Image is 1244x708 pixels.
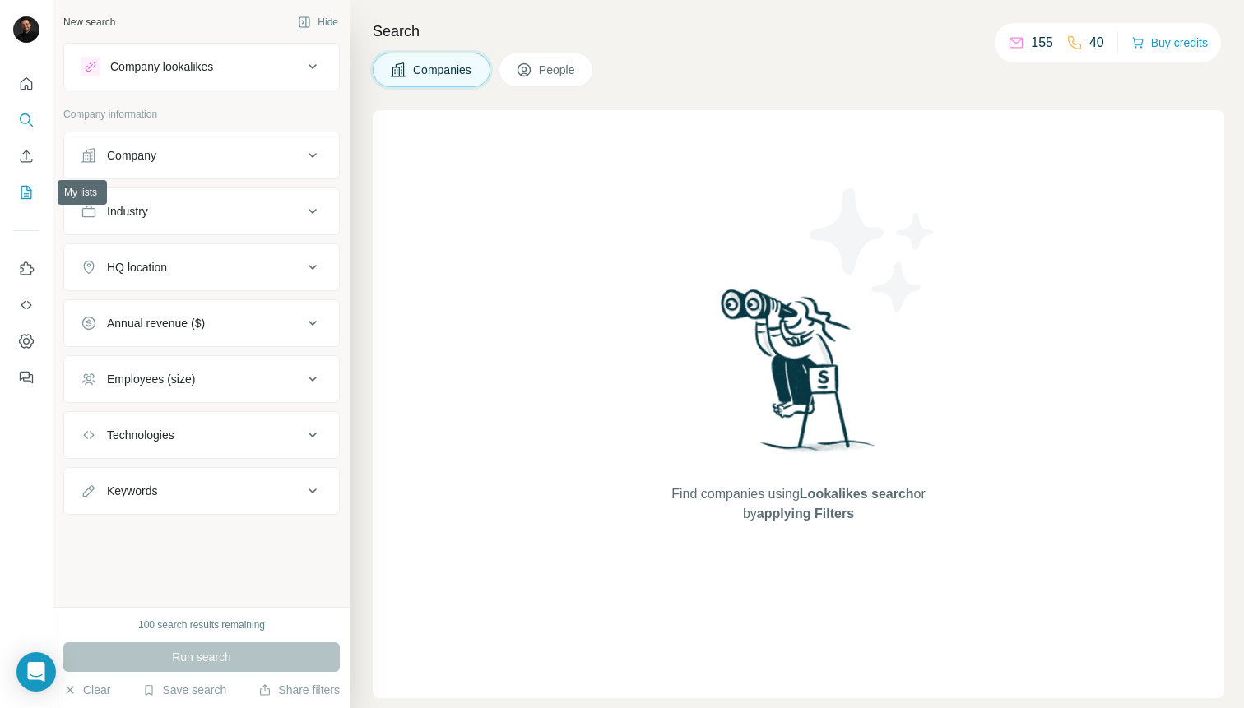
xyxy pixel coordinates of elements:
[110,58,213,75] div: Company lookalikes
[800,487,914,501] span: Lookalikes search
[13,363,39,392] button: Feedback
[13,69,39,99] button: Quick start
[142,682,226,698] button: Save search
[413,62,473,78] span: Companies
[107,483,157,499] div: Keywords
[286,10,350,35] button: Hide
[13,290,39,320] button: Use Surfe API
[107,315,205,331] div: Annual revenue ($)
[64,415,339,455] button: Technologies
[64,359,339,399] button: Employees (size)
[107,371,195,387] div: Employees (size)
[373,20,1224,43] h4: Search
[13,178,39,207] button: My lists
[64,47,339,86] button: Company lookalikes
[13,16,39,43] img: Avatar
[63,107,340,122] p: Company information
[16,652,56,692] div: Open Intercom Messenger
[13,326,39,356] button: Dashboard
[63,682,110,698] button: Clear
[64,303,339,343] button: Annual revenue ($)
[64,248,339,287] button: HQ location
[1031,33,1053,53] p: 155
[1131,31,1208,54] button: Buy credits
[799,176,947,324] img: Surfe Illustration - Stars
[666,484,930,524] span: Find companies using or by
[539,62,577,78] span: People
[13,141,39,171] button: Enrich CSV
[63,15,115,30] div: New search
[13,254,39,284] button: Use Surfe on LinkedIn
[64,471,339,511] button: Keywords
[258,682,340,698] button: Share filters
[107,203,148,220] div: Industry
[64,192,339,231] button: Industry
[713,285,884,468] img: Surfe Illustration - Woman searching with binoculars
[107,427,174,443] div: Technologies
[64,136,339,175] button: Company
[13,105,39,135] button: Search
[757,507,854,521] span: applying Filters
[107,147,156,164] div: Company
[1089,33,1104,53] p: 40
[107,259,167,275] div: HQ location
[138,618,265,632] div: 100 search results remaining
